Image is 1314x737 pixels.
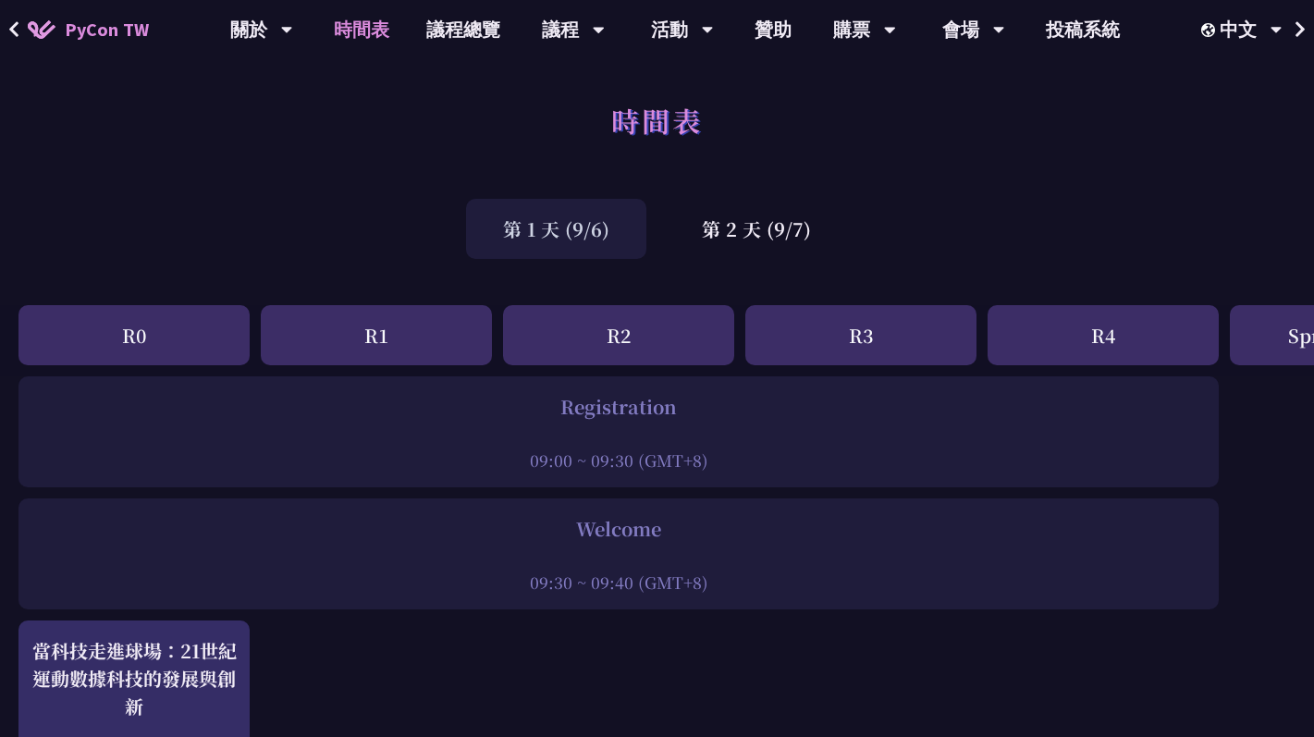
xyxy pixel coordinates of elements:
div: 第 1 天 (9/6) [466,199,646,259]
div: R4 [988,305,1219,365]
span: PyCon TW [65,16,149,43]
div: R3 [745,305,976,365]
img: Home icon of PyCon TW 2025 [28,20,55,39]
div: R1 [261,305,492,365]
h1: 時間表 [611,92,703,148]
div: Registration [28,393,1210,421]
a: PyCon TW [9,6,167,53]
div: 當科技走進球場：21世紀運動數據科技的發展與創新 [28,637,240,720]
div: Welcome [28,515,1210,543]
div: 09:30 ~ 09:40 (GMT+8) [28,571,1210,594]
div: R2 [503,305,734,365]
div: R0 [18,305,250,365]
div: 第 2 天 (9/7) [665,199,848,259]
div: 09:00 ~ 09:30 (GMT+8) [28,448,1210,472]
img: Locale Icon [1201,23,1220,37]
